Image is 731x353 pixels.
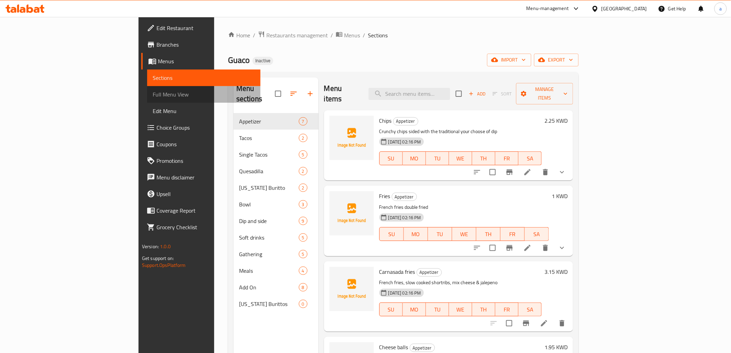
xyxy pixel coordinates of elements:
[141,136,260,152] a: Coupons
[485,165,500,179] span: Select to update
[393,117,418,125] span: Appetizer
[558,244,566,252] svg: Show Choices
[239,267,299,275] div: Meals
[537,164,554,180] button: delete
[498,154,516,164] span: FR
[501,164,518,180] button: Branch-specific-item
[469,240,485,256] button: sort-choices
[156,140,255,148] span: Coupons
[452,227,476,241] button: WE
[156,223,255,231] span: Grocery Checklist
[239,167,299,175] span: Quesadilla
[495,151,519,165] button: FR
[330,267,374,311] img: Carnasada fries
[558,168,566,176] svg: Show Choices
[379,303,403,316] button: SU
[519,151,542,165] button: SA
[299,134,307,142] div: items
[386,214,424,221] span: [DATE] 02:16 PM
[141,186,260,202] a: Upsell
[382,154,400,164] span: SU
[239,134,299,142] div: Tacos
[526,4,569,13] div: Menu-management
[299,184,307,192] div: items
[156,24,255,32] span: Edit Restaurant
[239,250,299,258] div: Gathering
[239,217,299,225] span: Dip and side
[554,240,570,256] button: show more
[147,86,260,103] a: Full Menu View
[503,229,522,239] span: FR
[449,151,472,165] button: WE
[552,191,568,201] h6: 1 KWD
[392,193,417,201] div: Appetizer
[406,154,423,164] span: MO
[429,154,446,164] span: TU
[228,31,579,40] nav: breadcrumb
[429,305,446,315] span: TU
[299,234,307,241] span: 5
[234,196,319,213] div: Bowl3
[469,164,485,180] button: sort-choices
[299,167,307,175] div: items
[369,88,450,100] input: search
[498,305,516,315] span: FR
[336,31,360,40] a: Menus
[487,54,531,66] button: import
[534,54,579,66] button: export
[479,229,498,239] span: TH
[426,303,449,316] button: TU
[554,164,570,180] button: show more
[719,5,722,12] span: a
[141,36,260,53] a: Branches
[299,118,307,125] span: 7
[285,85,302,102] span: Sort sections
[379,151,403,165] button: SU
[299,150,307,159] div: items
[302,85,319,102] button: Add section
[239,283,299,291] div: Add On
[299,301,307,307] span: 0
[501,240,518,256] button: Branch-specific-item
[368,31,388,39] span: Sections
[493,56,526,64] span: import
[239,233,299,242] div: Soft drinks
[156,190,255,198] span: Upsell
[472,303,495,316] button: TH
[156,173,255,182] span: Menu disclaimer
[544,116,568,126] h6: 2.25 KWD
[525,227,549,241] button: SA
[379,127,542,136] p: Crunchy chips sided with the traditional your choose of dip
[156,157,255,165] span: Promotions
[379,203,549,212] p: French fries double fried
[142,254,174,263] span: Get support on:
[554,315,570,332] button: delete
[386,290,424,296] span: [DATE] 02:16 PM
[299,151,307,158] span: 5
[331,31,333,39] li: /
[502,316,516,331] span: Select to update
[147,103,260,119] a: Edit Menu
[156,40,255,49] span: Branches
[403,151,426,165] button: MO
[523,244,532,252] a: Edit menu item
[253,57,273,65] div: Inactive
[488,89,516,99] span: Select section first
[253,58,273,64] span: Inactive
[379,227,404,241] button: SU
[379,278,542,287] p: French fries, slow cooked shortribs, mix cheese & jalepeno
[407,229,425,239] span: MO
[141,152,260,169] a: Promotions
[299,251,307,258] span: 5
[476,227,501,241] button: TH
[495,303,519,316] button: FR
[410,344,435,352] div: Appetizer
[234,246,319,262] div: Gathering5
[234,163,319,179] div: Quesadilla2
[403,303,426,316] button: MO
[141,20,260,36] a: Edit Restaurant
[141,53,260,69] a: Menus
[540,319,548,327] a: Edit menu item
[239,150,299,159] div: Single Tacos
